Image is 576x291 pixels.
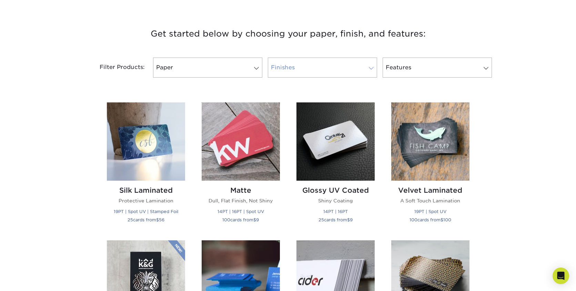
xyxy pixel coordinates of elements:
[253,217,256,222] span: $
[383,58,492,78] a: Features
[296,102,375,232] a: Glossy UV Coated Business Cards Glossy UV Coated Shiny Coating 14PT | 16PT 25cards from$9
[222,217,230,222] span: 100
[347,217,350,222] span: $
[410,217,451,222] small: cards from
[222,217,259,222] small: cards from
[107,186,185,194] h2: Silk Laminated
[414,209,446,214] small: 19PT | Spot UV
[128,217,164,222] small: cards from
[319,217,353,222] small: cards from
[268,58,377,78] a: Finishes
[107,197,185,204] p: Protective Lamination
[391,197,469,204] p: A Soft Touch Lamination
[114,209,178,214] small: 19PT | Spot UV | Stamped Foil
[2,270,59,289] iframe: Google Customer Reviews
[218,209,264,214] small: 14PT | 16PT | Spot UV
[156,217,159,222] span: $
[443,217,451,222] span: 100
[323,209,348,214] small: 14PT | 16PT
[202,102,280,181] img: Matte Business Cards
[202,186,280,194] h2: Matte
[107,102,185,232] a: Silk Laminated Business Cards Silk Laminated Protective Lamination 19PT | Spot UV | Stamped Foil ...
[153,58,262,78] a: Paper
[168,240,185,261] img: New Product
[410,217,417,222] span: 100
[350,217,353,222] span: 9
[202,102,280,232] a: Matte Business Cards Matte Dull, Flat Finish, Not Shiny 14PT | 16PT | Spot UV 100cards from$9
[81,58,150,78] div: Filter Products:
[391,102,469,181] img: Velvet Laminated Business Cards
[391,102,469,232] a: Velvet Laminated Business Cards Velvet Laminated A Soft Touch Lamination 19PT | Spot UV 100cards ...
[553,268,569,284] div: Open Intercom Messenger
[319,217,324,222] span: 25
[256,217,259,222] span: 9
[296,102,375,181] img: Glossy UV Coated Business Cards
[107,102,185,181] img: Silk Laminated Business Cards
[202,197,280,204] p: Dull, Flat Finish, Not Shiny
[128,217,133,222] span: 25
[159,217,164,222] span: 56
[296,186,375,194] h2: Glossy UV Coated
[87,18,490,49] h3: Get started below by choosing your paper, finish, and features:
[441,217,443,222] span: $
[391,186,469,194] h2: Velvet Laminated
[296,197,375,204] p: Shiny Coating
